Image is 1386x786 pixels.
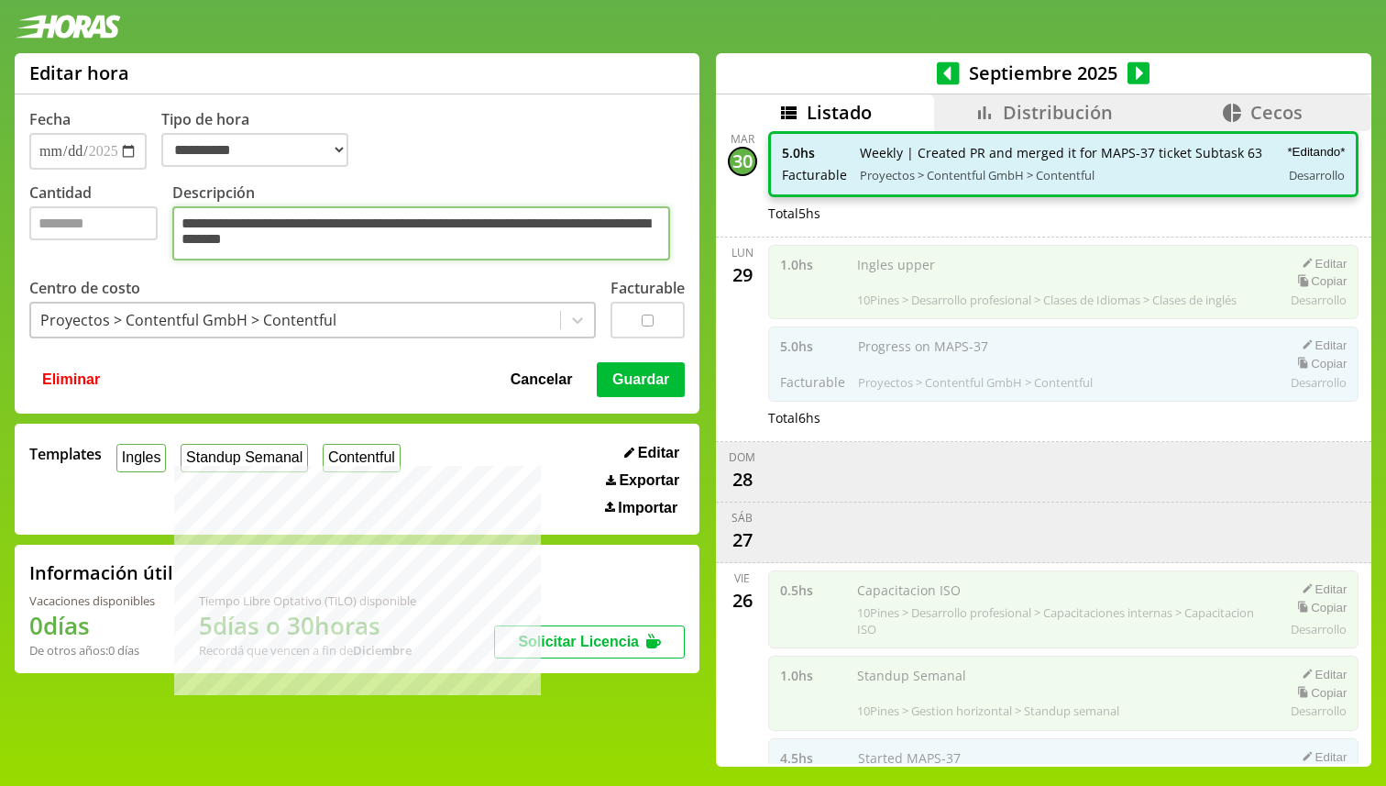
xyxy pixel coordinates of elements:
div: Proyectos > Contentful GmbH > Contentful [40,310,336,330]
button: Solicitar Licencia [494,625,685,659]
div: 27 [728,526,757,555]
h1: 0 días [29,609,155,642]
label: Facturable [610,278,685,298]
div: mar [731,131,754,147]
label: Tipo de hora [161,109,363,170]
div: Total 5 hs [768,205,1359,222]
select: Tipo de hora [161,133,348,167]
div: scrollable content [716,131,1371,764]
div: 26 [728,586,757,615]
label: Fecha [29,109,71,129]
button: Guardar [597,362,685,397]
button: Cancelar [505,362,578,397]
span: Listado [807,100,872,125]
div: De otros años: 0 días [29,642,155,659]
button: Ingles [116,444,166,472]
div: 29 [728,260,757,290]
div: 30 [728,147,757,176]
b: Diciembre [353,642,412,659]
span: Solicitar Licencia [518,634,639,649]
div: lun [731,245,753,260]
button: Exportar [600,471,685,490]
label: Cantidad [29,183,172,265]
div: dom [729,449,755,465]
span: Templates [29,444,102,464]
label: Descripción [172,183,685,265]
div: vie [734,570,750,586]
button: Standup Semanal [181,444,308,472]
div: Vacaciones disponibles [29,592,155,609]
div: Tiempo Libre Optativo (TiLO) disponible [199,592,416,609]
label: Centro de costo [29,278,140,298]
div: sáb [731,510,753,526]
h2: Información útil [29,560,173,585]
span: Distribución [1003,100,1113,125]
button: Eliminar [37,362,105,397]
span: Exportar [619,472,679,489]
span: Importar [618,500,677,516]
span: Cecos [1250,100,1303,125]
div: Total 6 hs [768,409,1359,426]
span: Septiembre 2025 [960,61,1127,85]
button: Contentful [323,444,401,472]
button: Editar [619,444,685,462]
div: Recordá que vencen a fin de [199,642,416,659]
h1: 5 días o 30 horas [199,609,416,642]
span: Editar [638,445,679,461]
div: 28 [728,465,757,494]
img: logotipo [15,15,121,39]
h1: Editar hora [29,61,129,85]
input: Cantidad [29,206,158,240]
textarea: Descripción [172,206,670,260]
